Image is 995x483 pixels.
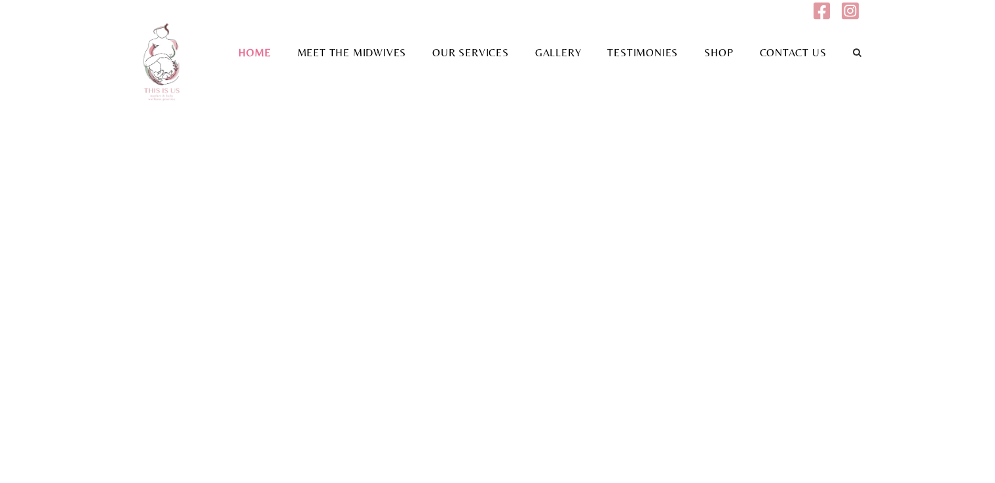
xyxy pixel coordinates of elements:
[134,20,193,103] img: This is us practice
[284,46,420,59] a: Meet the Midwives
[814,1,830,20] img: facebook-square.svg
[842,1,858,20] img: instagram-square.svg
[419,46,522,59] a: Our Services
[225,46,284,59] a: Home
[594,46,691,59] a: Testimonies
[747,46,840,59] a: Contact Us
[842,9,858,24] a: Follow us on Instagram
[691,46,746,59] a: Shop
[522,46,595,59] a: Gallery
